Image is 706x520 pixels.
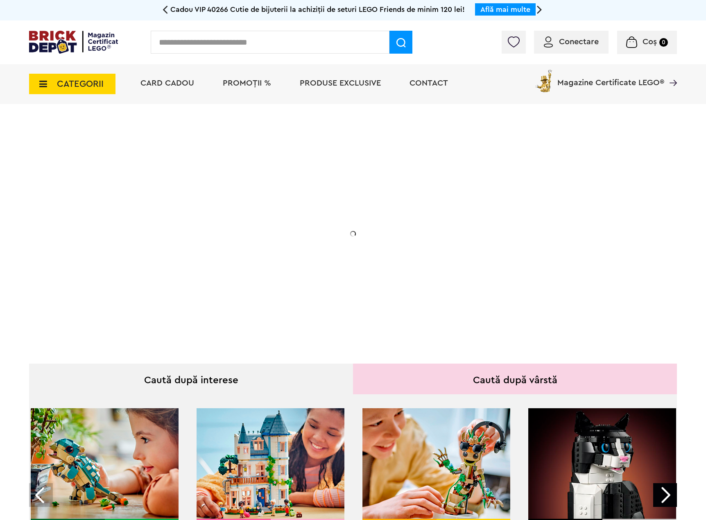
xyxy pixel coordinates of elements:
span: Magazine Certificate LEGO® [557,68,664,87]
h1: Cadou VIP 40772 [87,185,251,215]
div: Caută după vârstă [353,364,677,394]
a: Card Cadou [140,79,194,87]
a: Magazine Certificate LEGO® [664,68,677,76]
span: Conectare [559,38,599,46]
a: Contact [410,79,448,87]
a: PROMOȚII % [223,79,271,87]
h2: Seria de sărbători: Fantomă luminoasă. Promoția este valabilă în perioada [DATE] - [DATE]. [87,223,251,258]
a: Află mai multe [480,6,530,13]
span: Coș [643,38,657,46]
span: Cadou VIP 40266 Cutie de bijuterii la achiziții de seturi LEGO Friends de minim 120 lei! [170,6,465,13]
div: Află detalii [87,276,251,286]
div: Caută după interese [29,364,353,394]
span: CATEGORII [57,79,104,88]
a: Conectare [544,38,599,46]
small: 0 [659,38,668,47]
a: Produse exclusive [300,79,381,87]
